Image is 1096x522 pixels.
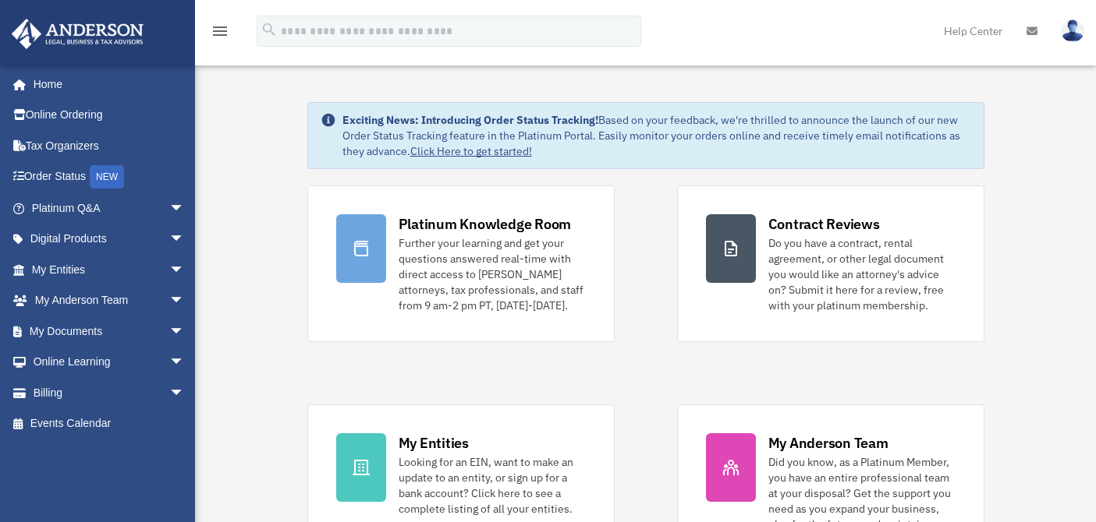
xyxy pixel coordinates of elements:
[399,235,586,313] div: Further your learning and get your questions answered real-time with direct access to [PERSON_NAM...
[169,254,200,286] span: arrow_drop_down
[11,254,208,285] a: My Entitiesarrow_drop_down
[11,408,208,439] a: Events Calendar
[11,69,200,100] a: Home
[169,316,200,347] span: arrow_drop_down
[11,224,208,255] a: Digital Productsarrow_drop_down
[261,21,278,38] i: search
[211,22,229,41] i: menu
[11,192,208,224] a: Platinum Q&Aarrow_drop_down
[169,347,200,379] span: arrow_drop_down
[90,165,124,189] div: NEW
[11,377,208,408] a: Billingarrow_drop_down
[11,347,208,378] a: Online Learningarrow_drop_down
[7,19,148,49] img: Anderson Advisors Platinum Portal
[11,316,208,347] a: My Documentsarrow_drop_down
[11,100,208,131] a: Online Ordering
[1061,19,1084,42] img: User Pic
[342,112,971,159] div: Based on your feedback, we're thrilled to announce the launch of our new Order Status Tracking fe...
[11,161,208,193] a: Order StatusNEW
[169,377,200,409] span: arrow_drop_down
[11,285,208,316] a: My Anderson Teamarrow_drop_down
[169,224,200,256] span: arrow_drop_down
[169,192,200,224] span: arrow_drop_down
[342,113,598,127] strong: Exciting News: Introducing Order Status Tracking!
[768,433,889,453] div: My Anderson Team
[11,130,208,161] a: Tax Organizers
[211,27,229,41] a: menu
[169,285,200,317] span: arrow_drop_down
[768,235,956,313] div: Do you have a contract, rental agreement, or other legal document you would like an attorney's ad...
[677,185,984,342] a: Contract Reviews Do you have a contract, rental agreement, or other legal document you would like...
[399,214,572,234] div: Platinum Knowledge Room
[410,144,532,158] a: Click Here to get started!
[307,185,615,342] a: Platinum Knowledge Room Further your learning and get your questions answered real-time with dire...
[399,433,469,453] div: My Entities
[768,214,880,234] div: Contract Reviews
[399,454,586,517] div: Looking for an EIN, want to make an update to an entity, or sign up for a bank account? Click her...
